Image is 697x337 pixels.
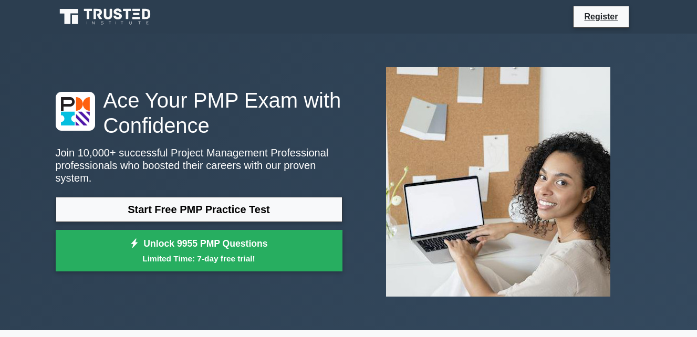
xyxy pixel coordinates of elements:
[56,197,342,222] a: Start Free PMP Practice Test
[578,10,624,23] a: Register
[56,230,342,272] a: Unlock 9955 PMP QuestionsLimited Time: 7-day free trial!
[56,88,342,138] h1: Ace Your PMP Exam with Confidence
[69,252,329,265] small: Limited Time: 7-day free trial!
[56,146,342,184] p: Join 10,000+ successful Project Management Professional professionals who boosted their careers w...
